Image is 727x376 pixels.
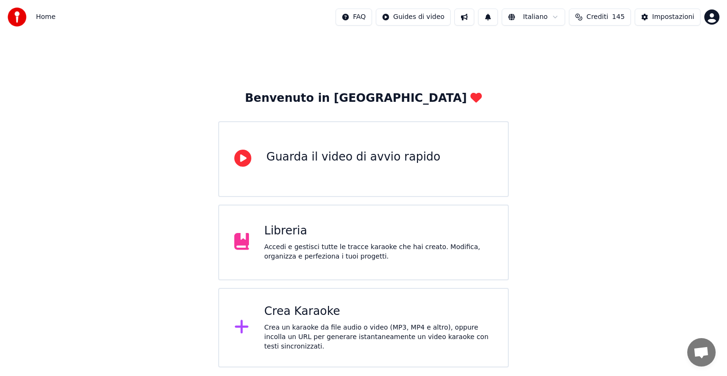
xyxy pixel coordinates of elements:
[586,12,608,22] span: Crediti
[264,224,493,239] div: Libreria
[635,9,700,26] button: Impostazioni
[336,9,372,26] button: FAQ
[266,150,441,165] div: Guarda il video di avvio rapido
[652,12,694,22] div: Impostazioni
[36,12,55,22] span: Home
[569,9,631,26] button: Crediti145
[612,12,625,22] span: 145
[264,304,493,319] div: Crea Karaoke
[264,242,493,261] div: Accedi e gestisci tutte le tracce karaoke che hai creato. Modifica, organizza e perfeziona i tuoi...
[8,8,27,27] img: youka
[245,91,482,106] div: Benvenuto in [GEOGRAPHIC_DATA]
[264,323,493,351] div: Crea un karaoke da file audio o video (MP3, MP4 e altro), oppure incolla un URL per generare ista...
[687,338,716,367] div: Aprire la chat
[376,9,451,26] button: Guides di video
[36,12,55,22] nav: breadcrumb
